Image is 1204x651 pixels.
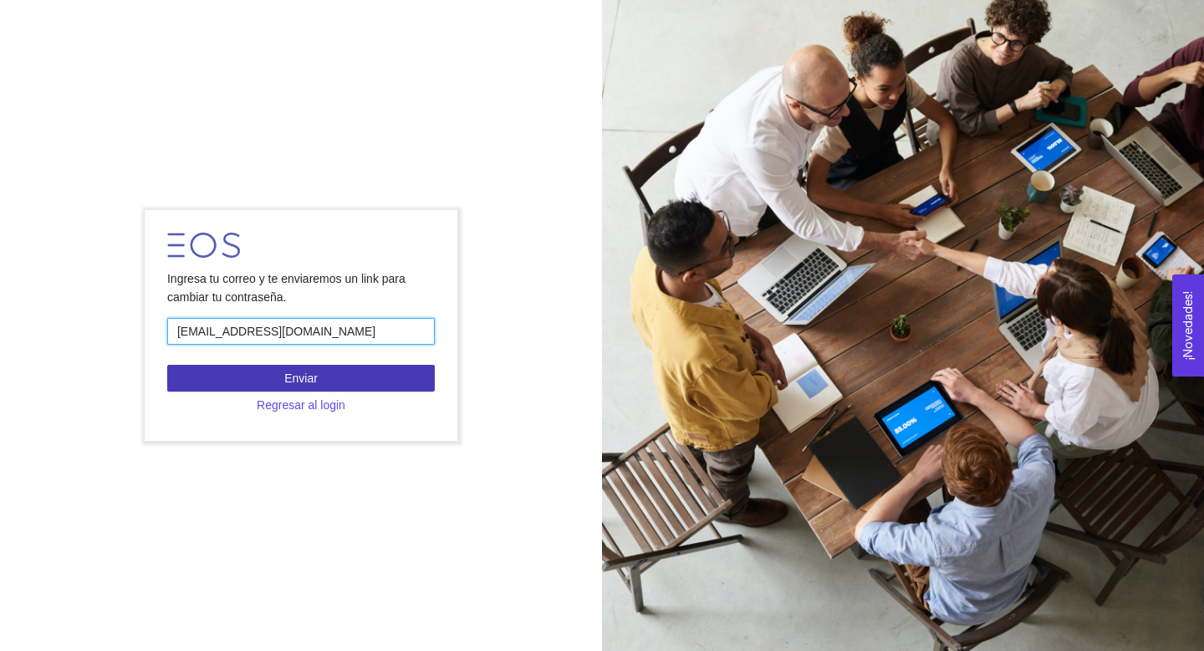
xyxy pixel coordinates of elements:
[167,398,435,412] a: Regresar al login
[167,318,435,345] input: Correo electrónico
[167,269,435,306] div: Ingresa tu correo y te enviaremos un link para cambiar tu contraseña.
[167,233,240,259] img: AcciHbW0TsylAAAAAElFTkSuQmCC
[167,365,435,392] button: Enviar
[167,392,435,418] button: Regresar al login
[1172,274,1204,377] button: Open Feedback Widget
[257,396,345,414] span: Regresar al login
[284,369,318,387] span: Enviar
